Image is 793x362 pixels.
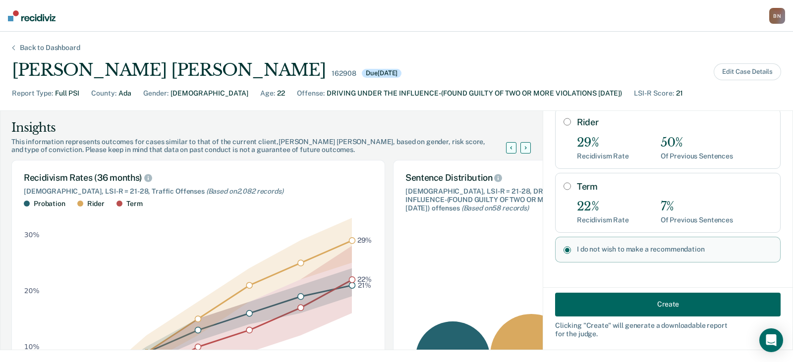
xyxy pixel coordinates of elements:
[555,292,781,316] button: Create
[170,88,248,99] div: [DEMOGRAPHIC_DATA]
[461,204,529,212] span: (Based on 58 records )
[11,138,518,155] div: This information represents outcomes for cases similar to that of the current client, [PERSON_NAM...
[24,187,373,196] div: [DEMOGRAPHIC_DATA], LSI-R = 21-28, Traffic Offenses
[357,236,372,244] text: 29%
[24,231,40,239] text: 30%
[260,88,275,99] div: Age :
[634,88,674,99] div: LSI-R Score :
[661,152,733,160] div: Of Previous Sentences
[577,216,629,224] div: Recidivism Rate
[661,136,733,150] div: 50%
[358,281,371,289] text: 21%
[577,117,772,128] label: Rider
[11,120,518,136] div: Insights
[143,88,169,99] div: Gender :
[12,88,53,99] div: Report Type :
[405,187,620,212] div: [DEMOGRAPHIC_DATA], LSI-R = 21-28, DRIVING UNDER THE INFLUENCE-(FOUND GUILTY OF TWO OR MORE VIOLA...
[769,8,785,24] div: B N
[676,88,683,99] div: 21
[277,88,285,99] div: 22
[327,88,622,99] div: DRIVING UNDER THE INFLUENCE-(FOUND GUILTY OF TWO OR MORE VIOLATIONS [DATE])
[8,10,56,21] img: Recidiviz
[661,216,733,224] div: Of Previous Sentences
[769,8,785,24] button: BN
[297,88,325,99] div: Offense :
[759,328,783,352] div: Open Intercom Messenger
[577,181,772,192] label: Term
[661,200,733,214] div: 7%
[577,152,629,160] div: Recidivism Rate
[714,63,781,80] button: Edit Case Details
[577,136,629,150] div: 29%
[405,172,620,183] div: Sentence Distribution
[577,200,629,214] div: 22%
[362,69,401,78] div: Due [DATE]
[206,187,283,195] span: (Based on 2,082 records )
[332,69,356,78] div: 162908
[555,321,781,338] div: Clicking " Create " will generate a downloadable report for the judge.
[24,172,373,183] div: Recidivism Rates (36 months)
[24,343,40,351] text: 10%
[126,200,142,208] div: Term
[357,275,372,283] text: 22%
[91,88,116,99] div: County :
[87,200,105,208] div: Rider
[24,287,40,295] text: 20%
[118,88,131,99] div: Ada
[34,200,65,208] div: Probation
[8,44,92,52] div: Back to Dashboard
[12,60,326,80] div: [PERSON_NAME] [PERSON_NAME]
[357,236,372,289] g: text
[55,88,79,99] div: Full PSI
[577,245,772,254] label: I do not wish to make a recommendation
